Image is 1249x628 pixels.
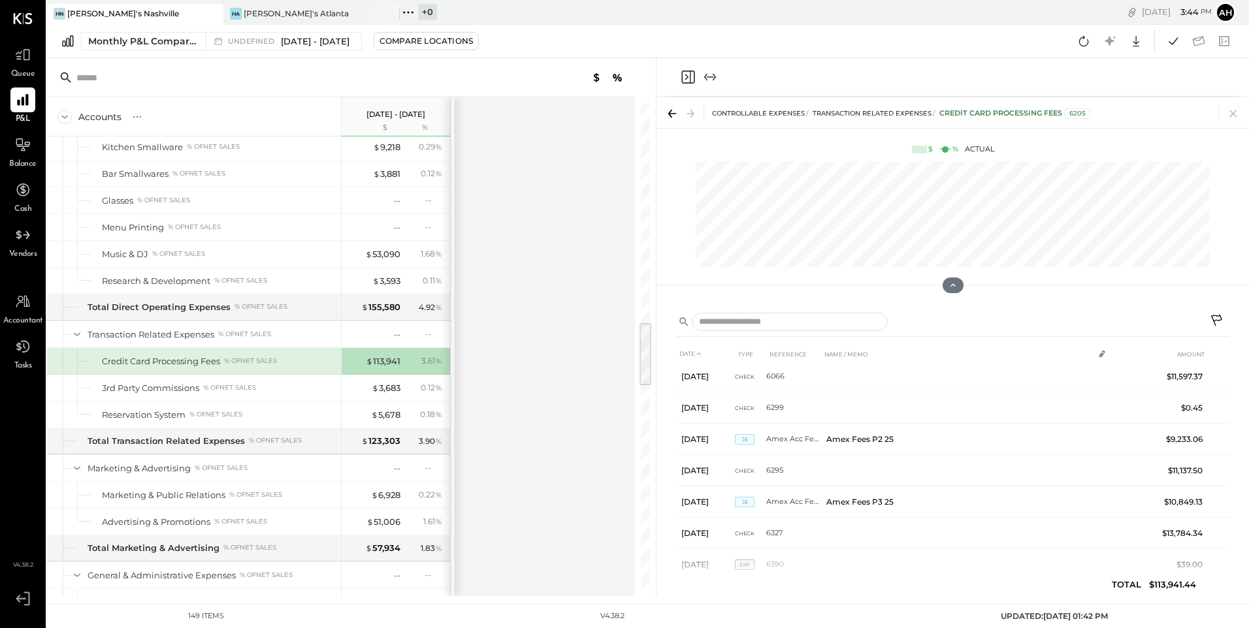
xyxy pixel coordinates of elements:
[1,178,45,215] a: Cash
[943,277,964,293] button: Hide Chart
[435,382,442,392] span: %
[425,569,442,580] div: --
[102,141,183,153] div: Kitchen Smallware
[54,8,65,20] div: HN
[435,409,442,419] span: %
[14,204,31,215] span: Cash
[88,542,219,554] div: Total Marketing & Advertising
[230,8,242,20] div: HA
[1157,455,1208,486] td: $11,137.50
[380,35,473,46] div: Compare Locations
[11,69,35,80] span: Queue
[821,486,1094,518] td: Amex Fees P3 25
[419,435,442,447] div: 3.90
[676,486,735,518] td: [DATE]
[371,409,400,421] div: 5,678
[435,248,442,259] span: %
[1215,2,1236,23] button: ah
[821,580,1094,612] td: Amex Fees P4 25
[766,455,821,486] td: 6295
[735,466,754,475] span: Check
[435,141,442,151] span: %
[676,455,735,486] td: [DATE]
[676,392,735,424] td: [DATE]
[102,596,219,608] div: Accounting & Bookkeeping
[1157,361,1208,392] td: $11,597.37
[676,580,735,612] td: [DATE]
[102,382,199,394] div: 3rd Party Commissions
[421,248,442,260] div: 1.68
[394,462,400,475] div: --
[88,301,231,313] div: Total Direct Operating Expenses
[366,516,374,527] span: $
[361,435,400,447] div: 123,303
[366,110,425,119] p: [DATE] - [DATE]
[1157,486,1208,518] td: $10,849.13
[766,580,821,612] td: Amex Acc Fees P4 25
[735,372,754,381] span: Check
[735,591,754,601] span: JE
[821,342,1094,366] th: NAME / MEMO
[766,549,821,580] td: 6390
[372,275,400,287] div: 3,593
[102,275,210,287] div: Research & Development
[371,490,378,500] span: $
[78,110,122,123] div: Accounts
[735,342,766,366] th: TYPE
[435,542,442,553] span: %
[394,328,400,341] div: --
[939,108,1090,119] div: Credit Card Processing Fees
[404,123,446,133] div: %
[435,302,442,312] span: %
[676,361,735,392] td: [DATE]
[1001,611,1108,621] span: UPDATED: [DATE] 01:42 PM
[600,611,624,621] div: v 4.38.2
[735,529,754,538] span: Check
[1157,518,1208,549] td: $13,784.34
[365,542,372,553] span: $
[371,409,378,420] span: $
[928,144,933,155] div: $
[214,276,267,285] div: % of NET SALES
[676,549,735,580] td: [DATE]
[67,8,179,19] div: [PERSON_NAME]'s Nashville
[1065,108,1090,119] div: 6205
[366,355,400,368] div: 113,941
[1,42,45,80] a: Queue
[735,559,754,570] span: EXP
[224,356,277,366] div: % of NET SALES
[421,168,442,180] div: 0.12
[676,424,735,455] td: [DATE]
[88,435,245,447] div: Total Transaction Related Expenses
[187,142,240,151] div: % of NET SALES
[9,159,37,170] span: Balance
[81,32,362,50] button: Monthly P&L Comparison undefined[DATE] - [DATE]
[766,518,821,549] td: 6327
[223,543,276,552] div: % of NET SALES
[366,356,373,366] span: $
[1157,549,1208,580] td: $39.00
[371,489,400,501] div: 6,928
[88,462,191,475] div: Marketing & Advertising
[168,223,221,232] div: % of NET SALES
[435,516,442,526] span: %
[373,142,380,152] span: $
[766,392,821,424] td: 6299
[766,342,821,366] th: REFERENCE
[1,87,45,125] a: P&L
[88,35,198,48] div: Monthly P&L Comparison
[365,249,372,259] span: $
[420,409,442,420] div: 0.18
[361,302,368,312] span: $
[813,109,932,118] span: Transaction Related Expenses
[425,221,442,232] div: --
[766,424,821,455] td: Amex Acc Fees P2 25
[102,168,169,180] div: Bar Smallwares
[425,462,442,473] div: --
[373,141,400,153] div: 9,218
[88,328,214,341] div: Transaction Related Expenses
[435,168,442,178] span: %
[102,221,164,234] div: Menu Printing
[735,403,754,413] span: Check
[435,489,442,499] span: %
